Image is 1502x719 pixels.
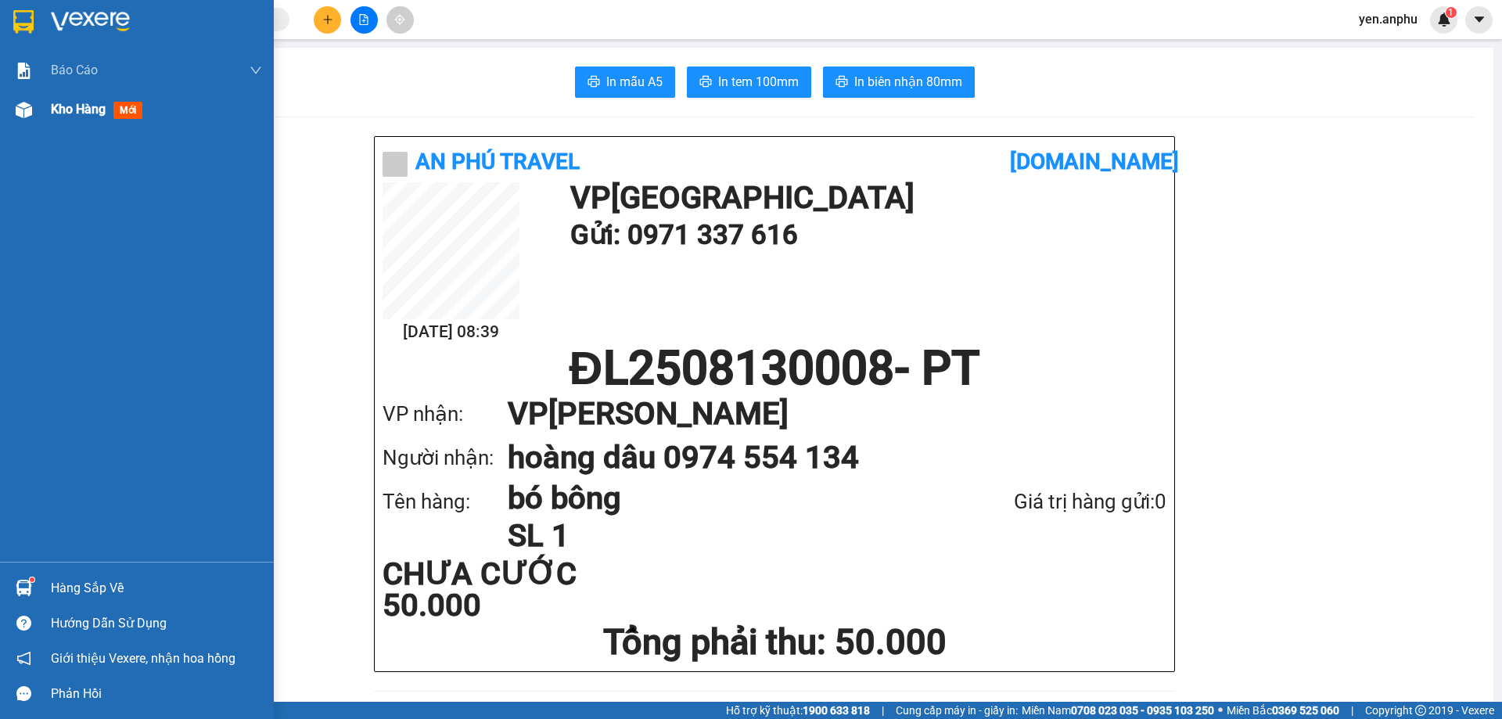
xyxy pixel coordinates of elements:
div: Phản hồi [51,682,262,706]
span: In tem 100mm [718,72,799,92]
h1: VP [PERSON_NAME] [508,392,1135,436]
span: printer [588,75,600,90]
span: In biên nhận 80mm [854,72,962,92]
strong: 1900 633 818 [803,704,870,717]
button: printerIn tem 100mm [687,67,811,98]
button: plus [314,6,341,34]
span: caret-down [1472,13,1486,27]
div: 0971337616 [13,49,172,70]
h1: Gửi: 0971 337 616 [570,214,1159,257]
button: printerIn mẫu A5 [575,67,675,98]
div: CHƯA CƯỚC 50.000 [383,559,641,621]
span: Hỗ trợ kỹ thuật: [726,702,870,719]
span: printer [699,75,712,90]
div: 0974554134 [183,67,309,89]
h2: [DATE] 08:39 [383,319,519,345]
b: An Phú Travel [415,149,580,174]
span: Giới thiệu Vexere, nhận hoa hồng [51,649,235,668]
span: yen.anphu [1346,9,1430,29]
button: file-add [350,6,378,34]
span: Miền Nam [1022,702,1214,719]
h1: bó bông [508,480,931,517]
span: copyright [1415,705,1426,716]
span: ⚪️ [1218,707,1223,714]
span: Miền Bắc [1227,702,1339,719]
span: Cung cấp máy in - giấy in: [896,702,1018,719]
div: [PERSON_NAME] [183,13,309,49]
div: [GEOGRAPHIC_DATA] [13,13,172,49]
div: Người nhận: [383,442,508,474]
h1: SL 1 [508,517,931,555]
strong: 0708 023 035 - 0935 103 250 [1071,704,1214,717]
span: CHƯA CƯỚC : [181,99,227,135]
sup: 1 [30,577,34,582]
div: Hướng dẫn sử dụng [51,612,262,635]
img: icon-new-feature [1437,13,1451,27]
span: Kho hàng [51,102,106,117]
h1: Tổng phải thu: 50.000 [383,621,1166,663]
button: printerIn biên nhận 80mm [823,67,975,98]
sup: 1 [1446,7,1457,18]
div: VP nhận: [383,398,508,430]
span: down [250,64,262,77]
strong: 0369 525 060 [1272,704,1339,717]
span: notification [16,651,31,666]
div: hoàng dâu [183,49,309,67]
h1: VP [GEOGRAPHIC_DATA] [570,182,1159,214]
span: | [1351,702,1353,719]
h1: hoàng dâu 0974 554 134 [508,436,1135,480]
span: file-add [358,14,369,25]
div: 50.000 [181,99,311,137]
span: Gửi: [13,13,38,30]
span: | [882,702,884,719]
span: question-circle [16,616,31,631]
span: In mẫu A5 [606,72,663,92]
div: Tên hàng: [383,486,508,518]
span: mới [113,102,142,119]
button: caret-down [1465,6,1493,34]
span: printer [835,75,848,90]
b: [DOMAIN_NAME] [1010,149,1179,174]
div: Hàng sắp về [51,577,262,600]
span: Báo cáo [51,60,98,80]
img: warehouse-icon [16,580,32,596]
img: solution-icon [16,63,32,79]
span: aim [394,14,405,25]
button: aim [386,6,414,34]
span: plus [322,14,333,25]
h1: ĐL2508130008 - PT [383,345,1166,392]
span: message [16,686,31,701]
div: Giá trị hàng gửi: 0 [931,486,1166,518]
img: warehouse-icon [16,102,32,118]
span: Nhận: [183,13,221,30]
img: logo-vxr [13,10,34,34]
span: 1 [1448,7,1453,18]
